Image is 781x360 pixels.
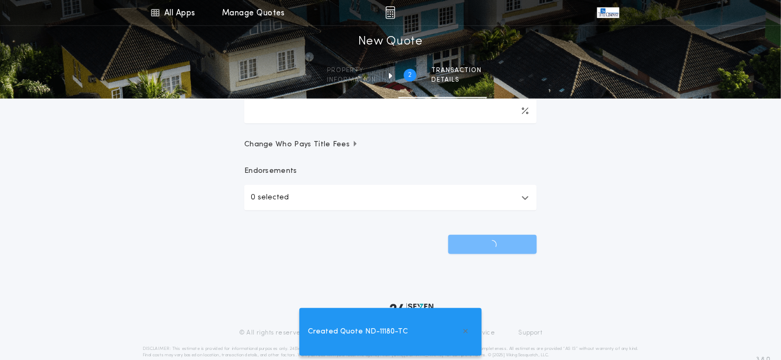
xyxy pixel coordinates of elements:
span: Property [327,66,376,75]
span: Change Who Pays Title Fees [244,139,358,150]
span: information [327,76,376,84]
img: vs-icon [597,7,619,18]
p: Endorsements [244,166,537,177]
input: Downpayment Percentage [244,98,537,124]
h2: 2 [409,71,412,80]
div: Powered by [348,303,433,316]
span: Transaction [431,66,482,75]
p: 0 selected [251,191,289,204]
span: details [431,76,482,84]
img: img [385,6,395,19]
img: logo [390,303,433,316]
span: Created Quote ND-11180-TC [308,326,408,338]
button: Change Who Pays Title Fees [244,139,537,150]
h1: New Quote [358,33,423,50]
button: 0 selected [244,185,537,210]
